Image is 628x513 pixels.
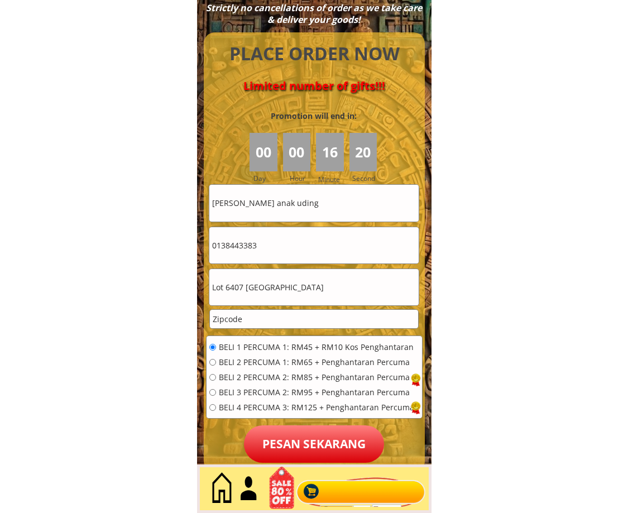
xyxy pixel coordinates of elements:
h3: Minute [318,174,343,185]
input: Zipcode [210,310,418,328]
input: Alamat [209,269,419,305]
h4: PLACE ORDER NOW [217,41,412,66]
h3: Day [253,173,281,184]
h3: Promotion will end in: [251,110,377,122]
input: Nama [209,185,419,221]
span: BELI 3 PERCUMA 2: RM95 + Penghantaran Percuma [219,389,414,396]
h3: Second [352,173,380,184]
div: Strictly no cancellations of order as we take care & deliver your goods! [202,2,425,26]
h4: Limited number of gifts!!! [217,79,412,93]
span: BELI 1 PERCUMA 1: RM45 + RM10 Kos Penghantaran [219,343,414,351]
span: BELI 4 PERCUMA 3: RM125 + Penghantaran Percuma [219,404,414,411]
p: Pesan sekarang [244,425,384,463]
input: Telefon [209,227,419,263]
span: BELI 2 PERCUMA 2: RM85 + Penghantaran Percuma [219,373,414,381]
h3: Hour [290,173,313,184]
span: BELI 2 PERCUMA 1: RM65 + Penghantaran Percuma [219,358,414,366]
